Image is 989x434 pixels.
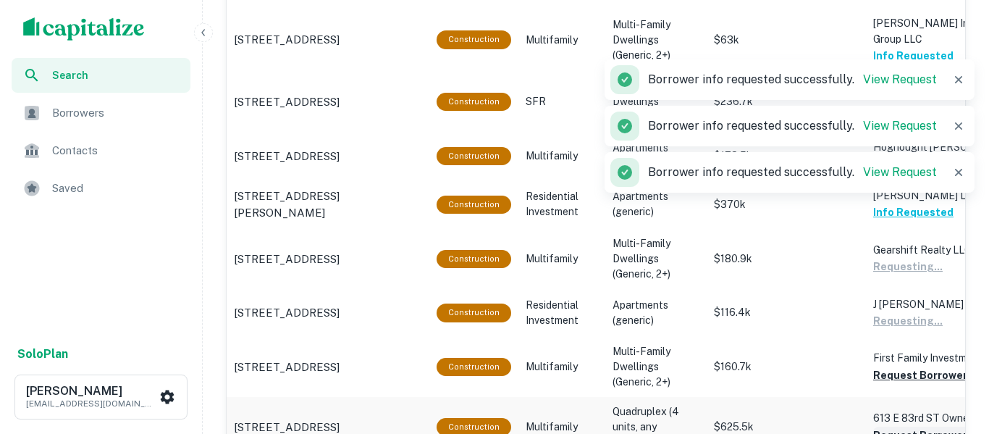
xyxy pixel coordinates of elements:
p: Borrower info requested successfully. [648,117,937,135]
p: $160.7k [714,359,859,375]
p: Multi-Family Dwellings (Generic, 2+) [613,236,699,282]
strong: Solo Plan [17,347,68,361]
p: [STREET_ADDRESS] [234,31,340,49]
iframe: Chat Widget [917,318,989,388]
p: [STREET_ADDRESS] [234,304,340,322]
a: SoloPlan [17,346,68,363]
span: Contacts [52,142,182,159]
p: $370k [714,197,859,212]
p: Residential Investment [526,298,598,328]
div: This loan purpose was for construction [437,196,511,214]
p: [EMAIL_ADDRESS][DOMAIN_NAME] [26,397,156,410]
p: [STREET_ADDRESS] [234,148,340,165]
div: This loan purpose was for construction [437,250,511,268]
p: Apartments (generic) [613,189,699,220]
a: Search [12,58,190,93]
p: SFR [526,94,598,109]
a: [STREET_ADDRESS] [234,93,422,111]
p: Borrower info requested successfully. [648,164,937,181]
p: [STREET_ADDRESS] [234,359,340,376]
div: This loan purpose was for construction [437,93,511,111]
div: This loan purpose was for construction [437,147,511,165]
p: Multifamily [526,359,598,375]
p: Multifamily [526,33,598,48]
h6: [PERSON_NAME] [26,385,156,397]
p: Apartments (generic) [613,298,699,328]
a: [STREET_ADDRESS] [234,251,422,268]
p: $116.4k [714,305,859,320]
p: Borrower info requested successfully. [648,71,937,88]
p: Multi-Family Dwellings (Generic, 2+) [613,344,699,390]
a: [STREET_ADDRESS] [234,148,422,165]
span: Saved [52,180,182,197]
a: [STREET_ADDRESS] [234,359,422,376]
a: [STREET_ADDRESS] [234,304,422,322]
div: This loan purpose was for construction [437,304,511,322]
div: This loan purpose was for construction [437,358,511,376]
p: [STREET_ADDRESS] [234,93,340,111]
a: View Request [863,119,937,133]
span: Search [52,67,182,83]
a: Saved [12,171,190,206]
a: [STREET_ADDRESS][PERSON_NAME] [234,188,422,222]
img: capitalize-logo.png [23,17,145,41]
button: Info Requested [873,204,954,221]
p: Residential Investment [526,189,598,220]
p: Multifamily [526,251,598,267]
a: [STREET_ADDRESS] [234,31,422,49]
a: Borrowers [12,96,190,130]
p: Multifamily [526,149,598,164]
div: This loan purpose was for construction [437,30,511,49]
a: Contacts [12,133,190,168]
p: [STREET_ADDRESS] [234,251,340,268]
span: Borrowers [52,104,182,122]
a: View Request [863,165,937,179]
button: [PERSON_NAME][EMAIL_ADDRESS][DOMAIN_NAME] [14,375,188,420]
p: $180.9k [714,251,859,267]
a: View Request [863,72,937,86]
